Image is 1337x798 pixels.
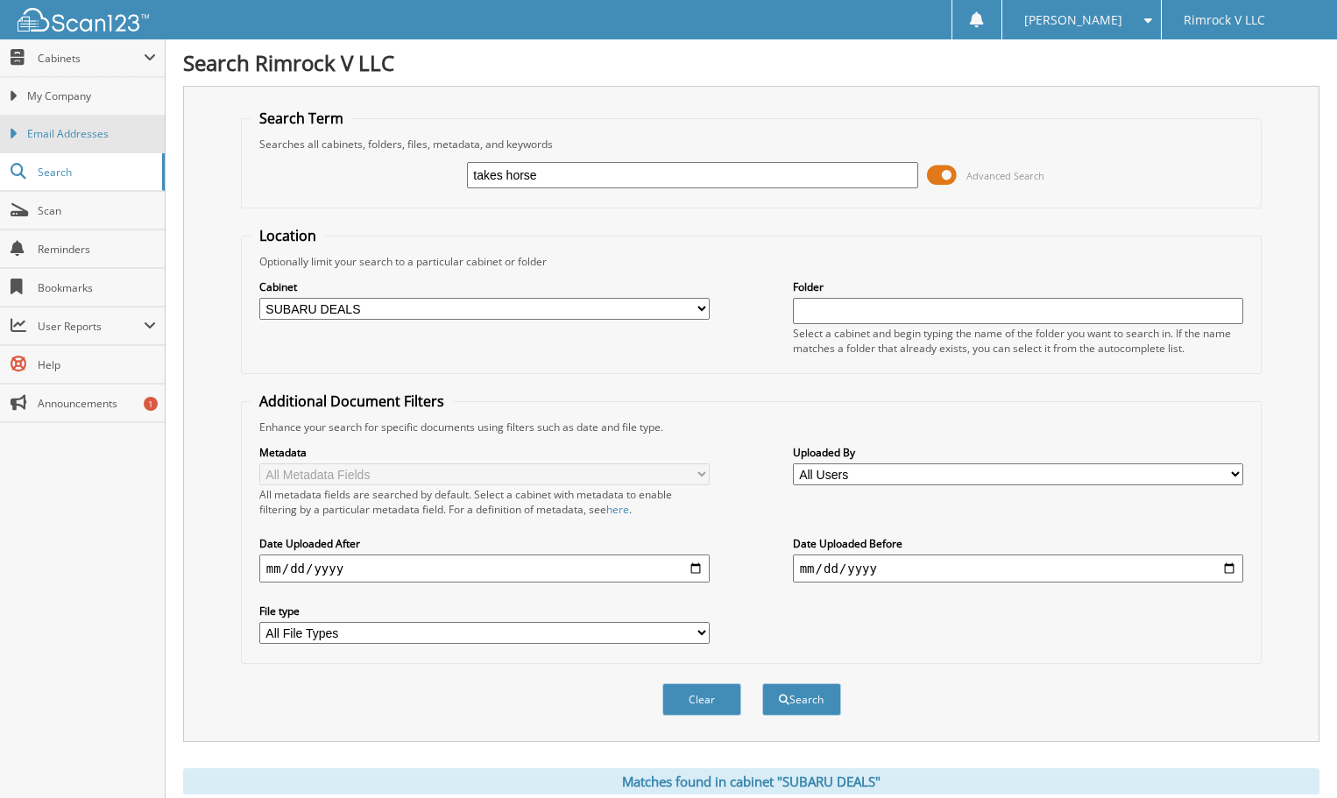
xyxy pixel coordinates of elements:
[38,51,144,66] span: Cabinets
[1249,714,1337,798] iframe: Chat Widget
[793,326,1243,356] div: Select a cabinet and begin typing the name of the folder you want to search in. If the name match...
[38,280,156,295] span: Bookmarks
[259,536,710,551] label: Date Uploaded After
[38,242,156,257] span: Reminders
[793,536,1243,551] label: Date Uploaded Before
[259,554,710,583] input: start
[259,445,710,460] label: Metadata
[251,137,1252,152] div: Searches all cabinets, folders, files, metadata, and keywords
[144,397,158,411] div: 1
[1024,15,1122,25] span: [PERSON_NAME]
[183,48,1319,77] h1: Search Rimrock V LLC
[251,420,1252,434] div: Enhance your search for specific documents using filters such as date and file type.
[793,445,1243,460] label: Uploaded By
[259,604,710,618] label: File type
[966,169,1044,182] span: Advanced Search
[38,396,156,411] span: Announcements
[27,126,156,142] span: Email Addresses
[38,165,153,180] span: Search
[183,768,1319,794] div: Matches found in cabinet "SUBARU DEALS"
[38,203,156,218] span: Scan
[251,254,1252,269] div: Optionally limit your search to a particular cabinet or folder
[251,109,352,128] legend: Search Term
[793,554,1243,583] input: end
[606,502,629,517] a: here
[18,8,149,32] img: scan123-logo-white.svg
[793,279,1243,294] label: Folder
[762,683,841,716] button: Search
[27,88,156,104] span: My Company
[259,487,710,517] div: All metadata fields are searched by default. Select a cabinet with metadata to enable filtering b...
[38,319,144,334] span: User Reports
[662,683,741,716] button: Clear
[259,279,710,294] label: Cabinet
[251,392,453,411] legend: Additional Document Filters
[251,226,325,245] legend: Location
[1184,15,1265,25] span: Rimrock V LLC
[38,357,156,372] span: Help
